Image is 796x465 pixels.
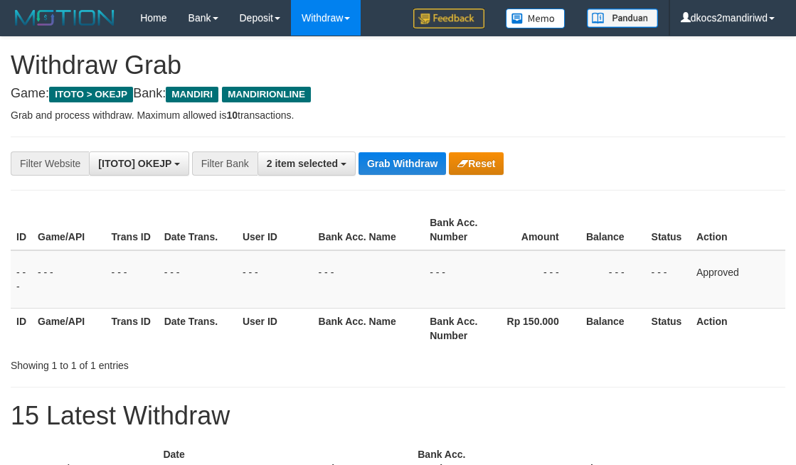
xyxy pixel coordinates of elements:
[106,210,159,250] th: Trans ID
[32,210,106,250] th: Game/API
[313,308,425,348] th: Bank Acc. Name
[424,308,494,348] th: Bank Acc. Number
[587,9,658,28] img: panduan.png
[691,250,785,309] td: Approved
[646,210,691,250] th: Status
[449,152,504,175] button: Reset
[49,87,133,102] span: ITOTO > OKEJP
[413,9,484,28] img: Feedback.jpg
[98,158,171,169] span: [ITOTO] OKEJP
[258,151,356,176] button: 2 item selected
[11,250,32,309] td: - - -
[11,402,785,430] h1: 15 Latest Withdraw
[159,210,237,250] th: Date Trans.
[192,151,258,176] div: Filter Bank
[237,308,313,348] th: User ID
[11,87,785,101] h4: Game: Bank:
[359,152,446,175] button: Grab Withdraw
[11,51,785,80] h1: Withdraw Grab
[237,210,313,250] th: User ID
[646,308,691,348] th: Status
[267,158,338,169] span: 2 item selected
[237,250,313,309] td: - - -
[506,9,566,28] img: Button%20Memo.svg
[32,308,106,348] th: Game/API
[11,308,32,348] th: ID
[424,250,494,309] td: - - -
[226,109,238,121] strong: 10
[222,87,311,102] span: MANDIRIONLINE
[106,308,159,348] th: Trans ID
[646,250,691,309] td: - - -
[89,151,189,176] button: [ITOTO] OKEJP
[494,210,580,250] th: Amount
[166,87,218,102] span: MANDIRI
[11,108,785,122] p: Grab and process withdraw. Maximum allowed is transactions.
[313,210,425,250] th: Bank Acc. Name
[11,353,321,373] div: Showing 1 to 1 of 1 entries
[580,308,646,348] th: Balance
[580,210,646,250] th: Balance
[32,250,106,309] td: - - -
[691,308,785,348] th: Action
[424,210,494,250] th: Bank Acc. Number
[106,250,159,309] td: - - -
[313,250,425,309] td: - - -
[580,250,646,309] td: - - -
[159,250,237,309] td: - - -
[11,151,89,176] div: Filter Website
[11,7,119,28] img: MOTION_logo.png
[494,308,580,348] th: Rp 150.000
[11,210,32,250] th: ID
[494,250,580,309] td: - - -
[159,308,237,348] th: Date Trans.
[691,210,785,250] th: Action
